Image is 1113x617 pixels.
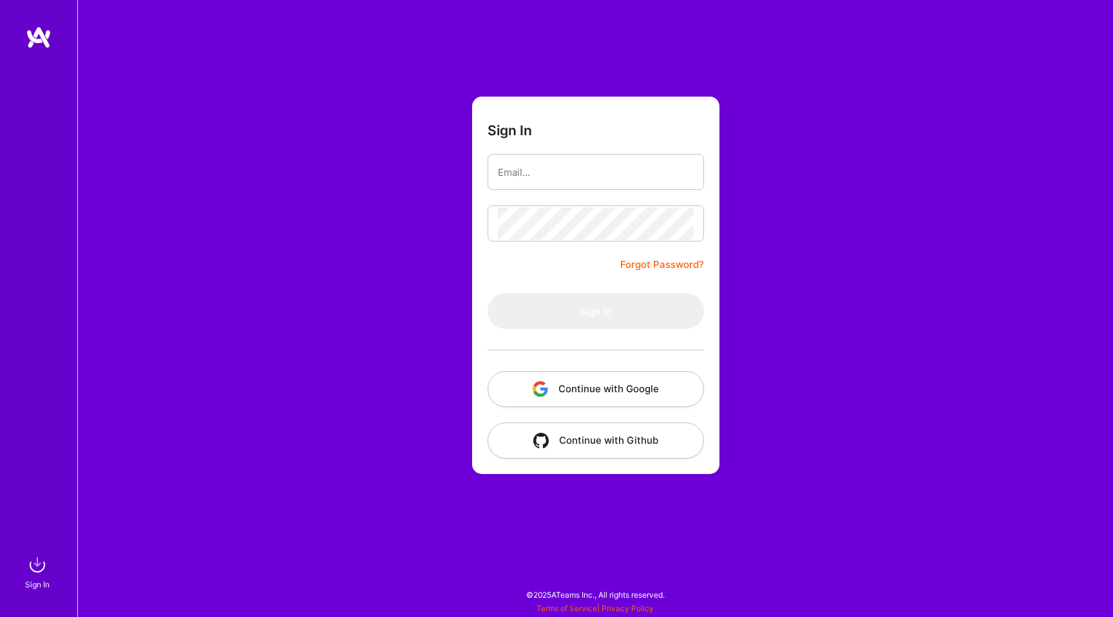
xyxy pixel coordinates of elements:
[498,156,694,189] input: Email...
[25,578,50,591] div: Sign In
[488,371,704,407] button: Continue with Google
[26,26,52,49] img: logo
[537,603,654,613] span: |
[533,433,549,448] img: icon
[602,603,654,613] a: Privacy Policy
[488,122,532,138] h3: Sign In
[77,578,1113,611] div: © 2025 ATeams Inc., All rights reserved.
[24,552,50,578] img: sign in
[533,381,548,397] img: icon
[488,293,704,329] button: Sign In
[620,257,704,272] a: Forgot Password?
[27,552,50,591] a: sign inSign In
[537,603,597,613] a: Terms of Service
[488,422,704,459] button: Continue with Github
